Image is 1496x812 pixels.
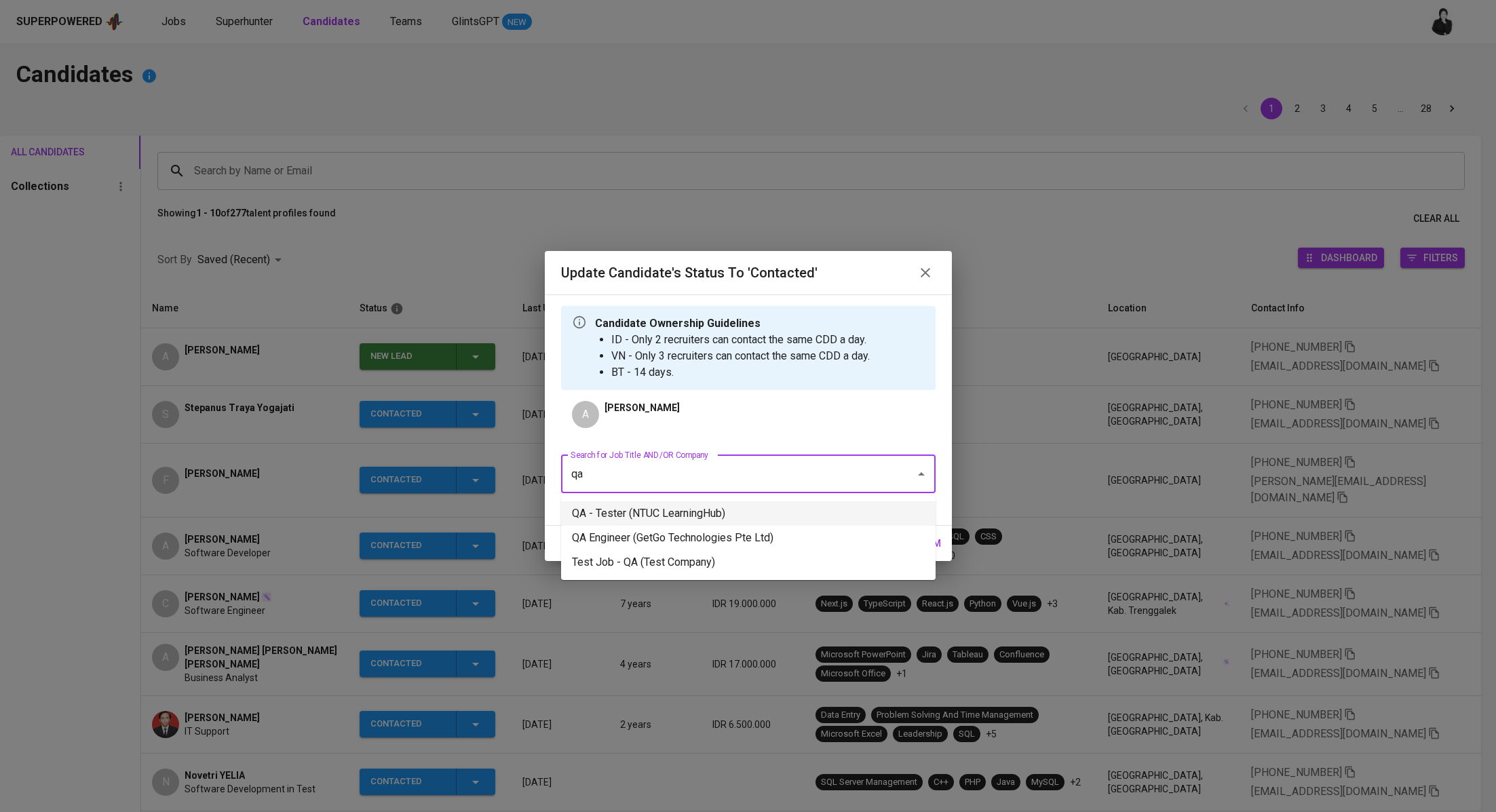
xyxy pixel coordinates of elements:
button: Close [912,465,931,484]
li: Test Job - QA (Test Company) [561,550,936,575]
li: QA Engineer (GetGo Technologies Pte Ltd) [561,526,936,550]
div: A [572,401,599,428]
li: VN - Only 3 recruiters can contact the same CDD a day. [611,348,870,364]
h6: Update Candidate's Status to 'Contacted' [561,262,818,284]
li: ID - Only 2 recruiters can contact the same CDD a day. [611,332,870,348]
li: BT - 14 days. [611,364,870,381]
li: QA - Tester (NTUC LearningHub) [561,501,936,526]
p: Candidate Ownership Guidelines [595,315,870,332]
p: [PERSON_NAME] [605,401,680,414]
